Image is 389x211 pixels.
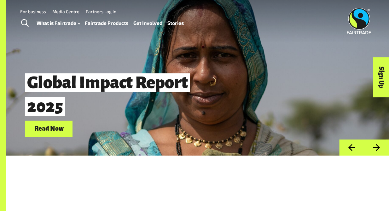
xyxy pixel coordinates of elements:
[85,19,128,27] a: Fairtrade Products
[25,121,73,137] a: Read Now
[37,19,80,27] a: What is Fairtrade
[17,15,32,31] a: Toggle Search
[20,9,46,14] a: For business
[339,140,364,156] button: Previous
[133,19,162,27] a: Get Involved
[347,8,371,34] img: Fairtrade Australia New Zealand logo
[167,19,184,27] a: Stories
[25,73,190,116] span: Global Impact Report 2025
[86,9,116,14] a: Partners Log In
[52,9,79,14] a: Media Centre
[364,140,389,156] button: Next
